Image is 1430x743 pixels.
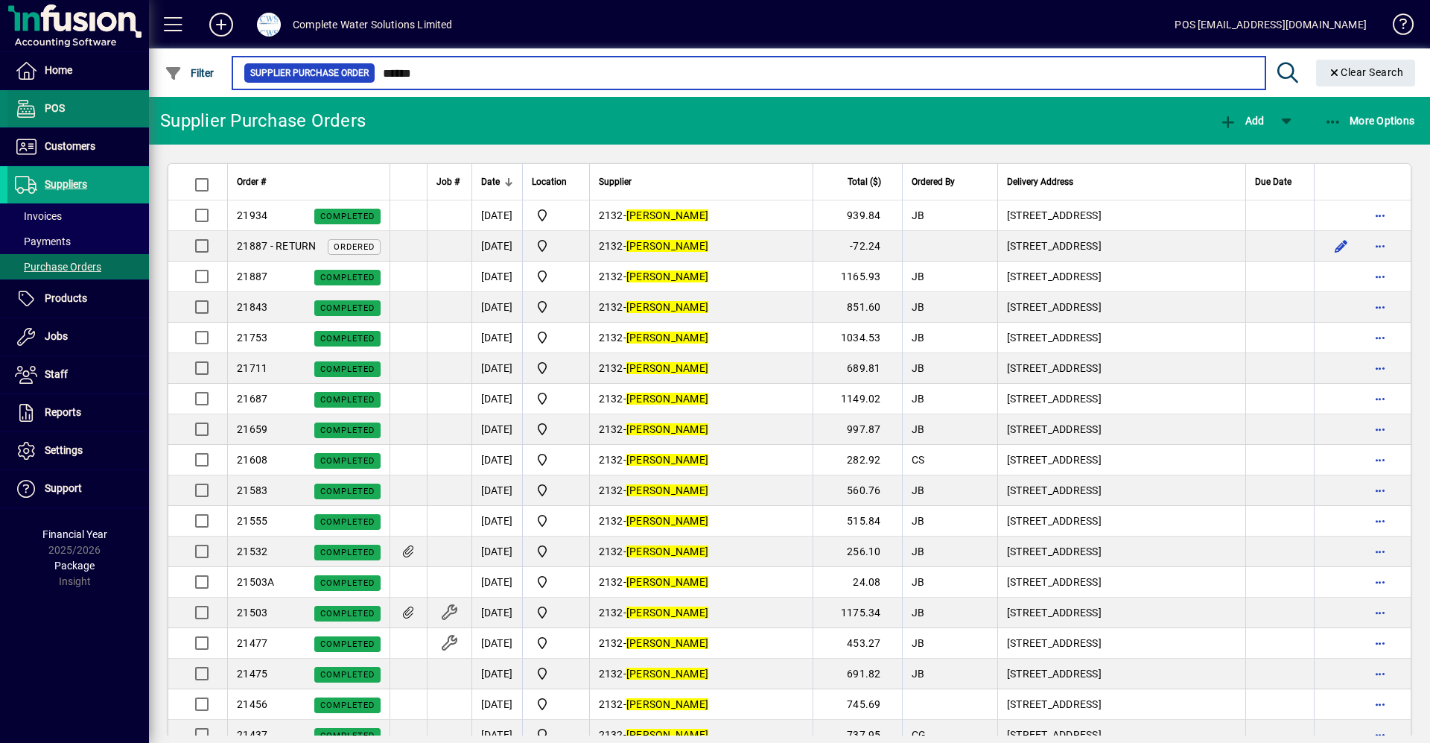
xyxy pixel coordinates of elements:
[997,262,1245,292] td: [STREET_ADDRESS]
[813,200,902,231] td: 939.84
[481,174,500,190] span: Date
[626,729,708,741] em: [PERSON_NAME]
[320,670,375,680] span: Completed
[1368,662,1392,686] button: More options
[532,359,580,377] span: Motueka
[334,242,375,252] span: Ordered
[45,102,65,114] span: POS
[237,607,267,619] span: 21503
[320,212,375,221] span: Completed
[320,731,375,741] span: Completed
[237,729,267,741] span: 21437
[532,665,580,683] span: Motueka
[626,332,708,344] em: [PERSON_NAME]
[997,384,1245,414] td: [STREET_ADDRESS]
[1368,387,1392,411] button: More options
[532,695,580,713] span: Motueka
[245,11,293,38] button: Profile
[532,451,580,469] span: Motueka
[813,231,902,262] td: -72.24
[532,206,580,224] span: Motueka
[1321,107,1419,134] button: More Options
[45,444,83,456] span: Settings
[912,454,925,466] span: CS
[813,506,902,537] td: 515.84
[599,423,623,435] span: 2132
[997,659,1245,689] td: [STREET_ADDRESS]
[599,393,623,405] span: 2132
[997,475,1245,506] td: [STREET_ADDRESS]
[237,271,267,282] span: 21887
[589,262,813,292] td: -
[599,576,623,588] span: 2132
[813,292,902,323] td: 851.60
[237,698,267,710] span: 21456
[1368,631,1392,655] button: More options
[532,634,580,652] span: Motueka
[813,659,902,689] td: 691.82
[7,318,149,355] a: Jobs
[1007,174,1073,190] span: Delivery Address
[15,210,62,222] span: Invoices
[320,517,375,527] span: Completed
[997,598,1245,628] td: [STREET_ADDRESS]
[1329,234,1353,258] button: Edit
[15,261,101,273] span: Purchase Orders
[599,240,623,252] span: 2132
[599,362,623,374] span: 2132
[599,515,623,527] span: 2132
[626,362,708,374] em: [PERSON_NAME]
[1316,60,1416,86] button: Clear
[599,607,623,619] span: 2132
[599,332,623,344] span: 2132
[1368,203,1392,227] button: More options
[7,280,149,317] a: Products
[1219,115,1264,127] span: Add
[626,484,708,496] em: [PERSON_NAME]
[532,174,567,190] span: Location
[599,209,623,221] span: 2132
[1368,356,1392,380] button: More options
[471,506,522,537] td: [DATE]
[912,362,925,374] span: JB
[1328,66,1404,78] span: Clear Search
[813,567,902,598] td: 24.08
[532,268,580,285] span: Motueka
[161,60,218,86] button: Filter
[320,487,375,496] span: Completed
[1368,570,1392,594] button: More options
[589,598,813,628] td: -
[599,698,623,710] span: 2132
[912,484,925,496] span: JB
[912,332,925,344] span: JB
[1368,234,1392,258] button: More options
[532,237,580,255] span: Motueka
[1368,448,1392,472] button: More options
[7,128,149,165] a: Customers
[626,515,708,527] em: [PERSON_NAME]
[436,174,460,190] span: Job #
[912,301,925,313] span: JB
[626,546,708,557] em: [PERSON_NAME]
[912,174,955,190] span: Ordered By
[599,637,623,649] span: 2132
[237,240,317,252] span: 21887 - RETURN
[626,637,708,649] em: [PERSON_NAME]
[237,546,267,557] span: 21532
[599,454,623,466] span: 2132
[822,174,894,190] div: Total ($)
[45,178,87,190] span: Suppliers
[1368,540,1392,563] button: More options
[599,271,623,282] span: 2132
[997,506,1245,537] td: [STREET_ADDRESS]
[997,445,1245,475] td: [STREET_ADDRESS]
[912,668,925,680] span: JB
[532,390,580,408] span: Motueka
[237,515,267,527] span: 21555
[1215,107,1268,134] button: Add
[471,598,522,628] td: [DATE]
[813,323,902,353] td: 1034.53
[626,301,708,313] em: [PERSON_NAME]
[7,90,149,127] a: POS
[813,537,902,567] td: 256.10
